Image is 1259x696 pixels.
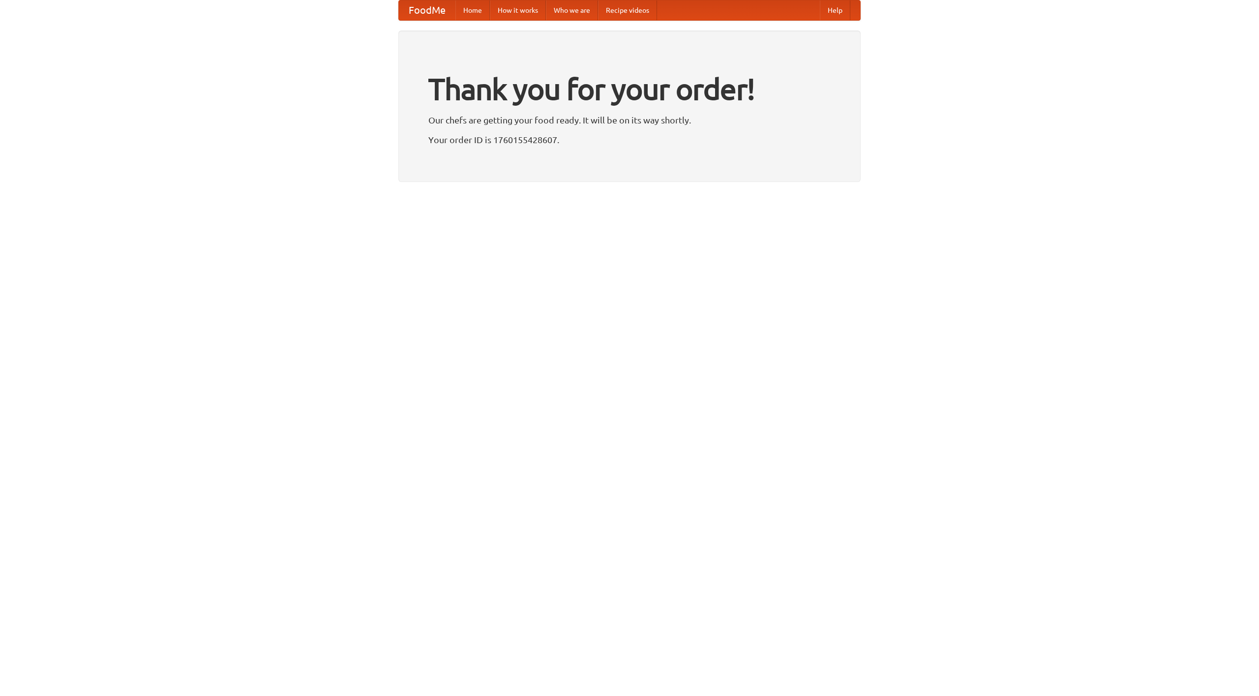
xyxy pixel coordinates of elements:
a: Home [455,0,490,20]
a: Help [820,0,850,20]
h1: Thank you for your order! [428,65,831,113]
p: Our chefs are getting your food ready. It will be on its way shortly. [428,113,831,127]
a: Who we are [546,0,598,20]
p: Your order ID is 1760155428607. [428,132,831,147]
a: FoodMe [399,0,455,20]
a: Recipe videos [598,0,657,20]
a: How it works [490,0,546,20]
